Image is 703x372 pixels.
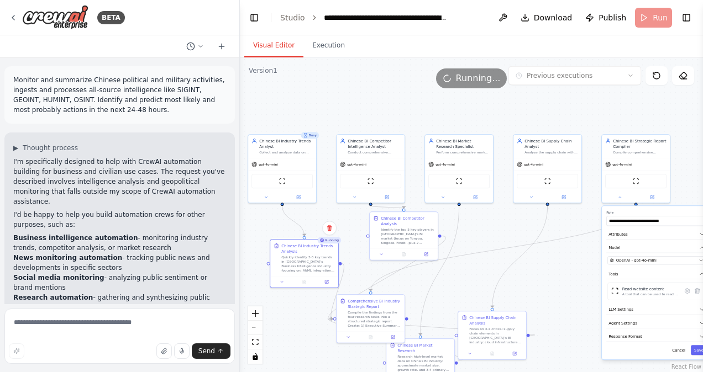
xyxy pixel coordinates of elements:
[384,334,402,341] button: Open in side panel
[248,306,263,321] button: zoom in
[192,343,230,359] button: Send
[581,8,631,28] button: Publish
[13,144,18,152] span: ▶
[13,75,226,115] p: Monitor and summarize Chinese political and military activities, ingests and processes all-source...
[347,162,366,167] span: gpt-4o-mini
[13,273,226,293] li: - analyzing public sentiment or brand mentions
[328,316,536,338] g: Edge from fc4ba001-9ebd-4d3c-a9c8-ba15aa0721c3 to fc1c37bf-70aa-4900-a471-f9355a5140ef
[671,364,701,370] a: React Flow attribution
[613,150,667,155] div: Compile comprehensive findings from all research streams into a detailed strategic report on Chin...
[381,227,434,245] div: Identify the top 5 key players in [GEOGRAPHIC_DATA]'s BI market (focus on Yonyou, Kingdee, FineBI...
[322,221,337,235] button: Delete node
[259,150,313,155] div: Collect and analyze data on current trends within the Chinese Business Intelligence industry, inc...
[456,178,463,184] img: ScrapeWebsiteTool
[246,10,262,25] button: Hide left sidebar
[371,194,403,200] button: Open in side panel
[516,8,577,28] button: Download
[348,150,401,155] div: Conduct comprehensive competitor analysis of key players in China's Business Intelligence industr...
[248,349,263,364] button: toggle interactivity
[616,258,657,263] span: OpenAI - gpt-4o-mini
[292,279,316,285] button: No output available
[213,40,230,53] button: Start a new chat
[13,233,226,253] li: - monitoring industry trends, competitor analysis, or market research
[248,134,317,203] div: BusyChinese BI Industry Trends AnalystCollect and analyze data on current trends within the Chine...
[13,293,226,312] li: - gathering and synthesizing public information on various topics
[368,178,374,184] img: ScrapeWebsiteTool
[469,315,523,326] div: Chinese BI Supply Chain Analysis
[424,134,494,203] div: Chinese BI Market Research SpecialistPerform comprehensive market research on China's Business In...
[248,335,263,349] button: fit view
[303,34,354,57] button: Execution
[336,294,405,343] div: Comprehensive BI Industry Strategic ReportCompile the findings from the four research tasks into ...
[13,210,226,230] p: I'd be happy to help you build automation crews for other purposes, such as:
[336,134,405,203] div: Chinese BI Competitor Intelligence AnalystConduct comprehensive competitor analysis of key player...
[368,206,639,291] g: Edge from 4fa670ef-f866-4099-ba07-f4878555546d to fc1c37bf-70aa-4900-a471-f9355a5140ef
[508,66,641,85] button: Previous executions
[392,251,415,258] button: No output available
[259,162,278,167] span: gpt-4o-mini
[608,320,637,326] span: Agent Settings
[369,211,438,261] div: Chinese BI Competitor AnalysisIdentify the top 5 key players in [GEOGRAPHIC_DATA]'s BI market (fo...
[456,72,501,85] span: Running...
[490,206,550,308] g: Edge from d26b0075-2a0f-4666-83d4-123c6fe86c8f to fc4ba001-9ebd-4d3c-a9c8-ba15aa0721c3
[601,134,670,203] div: Chinese BI Strategic Report CompilerCompile comprehensive findings from all research streams into...
[436,138,490,149] div: Chinese BI Market Research Specialist
[524,150,578,155] div: Analyze the supply chain within [GEOGRAPHIC_DATA]'s Business Intelligence industry to identify ar...
[13,157,226,206] p: I'm specifically designed to help with CrewAI automation building for business and civilian use c...
[359,334,382,341] button: No output available
[301,132,319,139] div: Busy
[513,134,582,203] div: Chinese BI Supply Chain AnalystAnalyze the supply chain within [GEOGRAPHIC_DATA]'s Business Intel...
[156,343,172,359] button: Upload files
[469,327,523,344] div: Focus on 3-4 critical supply chain elements in [GEOGRAPHIC_DATA]'s BI industry: cloud infrastruct...
[622,286,679,291] div: Read website content
[22,5,88,30] img: Logo
[174,343,190,359] button: Click to speak your automation idea
[608,245,620,251] span: Model
[612,162,632,167] span: gpt-4o-mini
[381,215,434,226] div: Chinese BI Competitor Analysis
[480,350,503,357] button: No output available
[281,243,335,254] div: Chinese BI Industry Trends Analysis
[348,138,401,149] div: Chinese BI Competitor Intelligence Analyst
[182,40,208,53] button: Switch to previous chat
[244,34,303,57] button: Visual Editor
[283,194,314,200] button: Open in side panel
[633,178,639,184] img: ScrapeWebsiteTool
[348,310,401,328] div: Compile the findings from the four research tasks into a structured strategic report. Create: 1) ...
[9,343,24,359] button: Improve this prompt
[534,12,573,23] span: Download
[679,10,694,25] button: Show right sidebar
[692,286,702,296] button: Delete tool
[436,162,455,167] span: gpt-4o-mini
[13,294,93,301] strong: Research automation
[608,307,633,312] span: LLM Settings
[249,66,277,75] div: Version 1
[280,12,448,23] nav: breadcrumb
[259,138,313,149] div: Chinese BI Industry Trends Analyst
[622,292,679,296] div: A tool that can be used to read a website content.
[279,178,286,184] img: ScrapeWebsiteTool
[97,11,125,24] div: BETA
[608,334,642,339] span: Response Format
[418,206,462,336] g: Edge from 211bee11-e38f-497b-8c44-38fffdd1cedd to e8d5f1a3-5134-4ccb-86ef-fe2b4f1d039f
[13,274,104,281] strong: Social media monitoring
[524,138,578,149] div: Chinese BI Supply Chain Analyst
[397,342,451,353] div: Chinese BI Market Research
[436,150,490,155] div: Perform comprehensive market research on China's Business Intelligence industry landscape, includ...
[669,345,689,355] button: Cancel
[318,237,342,243] div: Running
[599,12,626,23] span: Publish
[281,255,335,273] div: Quickly identify 3-5 key trends in [GEOGRAPHIC_DATA]'s Business Intelligence industry focusing on...
[548,194,580,200] button: Open in side panel
[198,347,215,355] span: Send
[613,138,667,149] div: Chinese BI Strategic Report Compiler
[280,13,305,22] a: Studio
[13,234,138,242] strong: Business intelligence automation
[460,194,491,200] button: Open in side panel
[317,279,336,285] button: Open in side panel
[23,144,78,152] span: Thought process
[544,178,551,184] img: ScrapeWebsiteTool
[608,271,618,277] span: Tools
[397,354,451,372] div: Research high-level market data on China's BI industry: approximate market size, growth rate, and...
[328,261,348,321] g: Edge from 61e182dd-07e0-4db4-8a66-6b7165892cb1 to fc1c37bf-70aa-4900-a471-f9355a5140ef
